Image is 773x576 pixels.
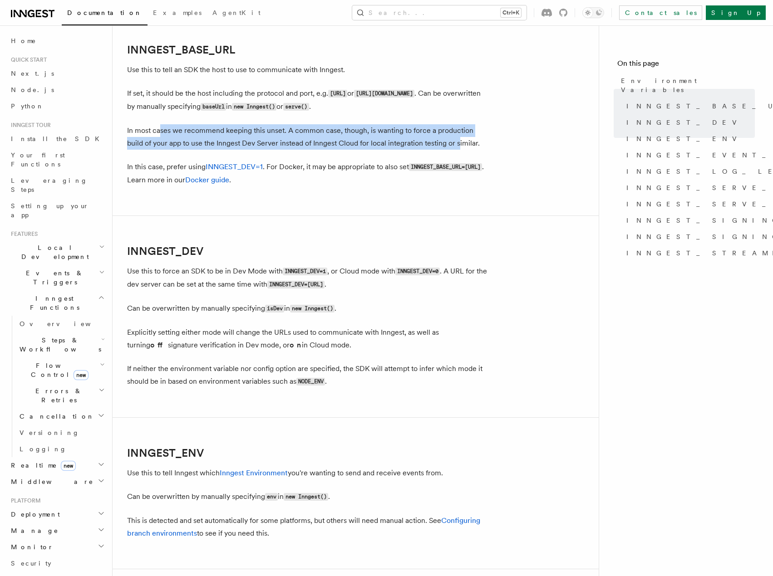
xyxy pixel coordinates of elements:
[267,281,325,288] code: INNGEST_DEV=[URL]
[127,447,204,459] a: INNGEST_ENV
[623,131,755,147] a: INNGEST_ENV
[16,412,94,421] span: Cancellation
[127,514,490,540] p: This is detected and set automatically for some platforms, but others will need manual action. Se...
[11,560,51,567] span: Security
[74,370,89,380] span: new
[7,510,60,519] span: Deployment
[20,445,67,453] span: Logging
[623,180,755,196] a: INNGEST_SERVE_HOST
[265,493,278,501] code: env
[62,3,148,25] a: Documentation
[623,98,755,114] a: INNGEST_BASE_URL
[20,429,79,436] span: Versioning
[617,58,755,73] h4: On this page
[20,320,113,327] span: Overview
[212,9,261,16] span: AgentKit
[7,82,107,98] a: Node.js
[7,33,107,49] a: Home
[16,386,98,405] span: Errors & Retries
[296,378,325,386] code: NODE_ENV
[7,122,51,129] span: Inngest tour
[7,555,107,571] a: Security
[127,516,480,537] a: Configuring branch environments
[7,316,107,457] div: Inngest Functions
[61,461,76,471] span: new
[395,268,440,275] code: INNGEST_DEV=0
[206,162,263,171] a: INNGEST_DEV=1
[153,9,202,16] span: Examples
[11,177,88,193] span: Leveraging Steps
[220,469,288,477] a: Inngest Environment
[7,265,107,290] button: Events & Triggers
[617,73,755,98] a: Environment Variables
[409,163,482,171] code: INNGEST_BASE_URL=[URL]
[11,36,36,45] span: Home
[623,229,755,245] a: INNGEST_SIGNING_KEY_FALLBACK
[7,65,107,82] a: Next.js
[150,341,168,349] strong: off
[501,8,521,17] kbd: Ctrl+K
[232,103,276,111] code: new Inngest()
[621,76,755,94] span: Environment Variables
[16,425,107,441] a: Versioning
[623,245,755,261] a: INNGEST_STREAMING
[7,290,107,316] button: Inngest Functions
[7,473,107,490] button: Middleware
[16,408,107,425] button: Cancellation
[7,506,107,522] button: Deployment
[11,70,54,77] span: Next.js
[7,539,107,555] button: Monitor
[290,341,302,349] strong: on
[290,305,335,312] code: new Inngest()
[623,163,755,180] a: INNGEST_LOG_LEVEL
[7,268,99,287] span: Events & Triggers
[623,147,755,163] a: INNGEST_EVENT_KEY
[11,135,105,142] span: Install the SDK
[16,383,107,408] button: Errors & Retries
[582,7,604,18] button: Toggle dark mode
[7,522,107,539] button: Manage
[7,172,107,198] a: Leveraging Steps
[11,151,65,168] span: Your first Functions
[127,326,490,351] p: Explicitly setting either mode will change the URLs used to communicate with Inngest, as well as ...
[201,103,226,111] code: baseUrl
[7,243,99,261] span: Local Development
[352,5,527,20] button: Search...Ctrl+K
[7,230,38,238] span: Features
[16,332,107,357] button: Steps & Workflows
[7,56,47,63] span: Quick start
[354,90,414,98] code: [URL][DOMAIN_NAME]
[127,265,490,291] p: Use this to force an SDK to be in Dev Mode with , or Cloud mode with . A URL for the dev server c...
[623,196,755,212] a: INNGEST_SERVE_PATH
[207,3,266,24] a: AgentKit
[283,268,327,275] code: INNGEST_DEV=1
[127,124,490,150] p: In most cases we recommend keeping this unset. A common case, though, is wanting to force a produ...
[7,294,98,312] span: Inngest Functions
[127,490,490,503] p: Can be overwritten by manually specifying in .
[284,493,328,501] code: new Inngest()
[127,302,490,315] p: Can be overwritten by manually specifying in .
[16,441,107,457] a: Logging
[148,3,207,24] a: Examples
[7,131,107,147] a: Install the SDK
[127,362,490,388] p: If neither the environment variable nor config option are specified, the SDK will attempt to infe...
[16,357,107,383] button: Flow Controlnew
[185,176,229,184] a: Docker guide
[127,87,490,113] p: If set, it should be the host including the protocol and port, e.g. or . Can be overwritten by ma...
[283,103,309,111] code: serve()
[619,5,702,20] a: Contact sales
[7,526,59,535] span: Manage
[7,239,107,265] button: Local Development
[626,134,742,143] span: INNGEST_ENV
[11,202,89,219] span: Setting up your app
[265,305,284,312] code: isDev
[623,212,755,229] a: INNGEST_SIGNING_KEY
[623,114,755,131] a: INNGEST_DEV
[7,198,107,223] a: Setting up your app
[7,457,107,473] button: Realtimenew
[626,118,742,127] span: INNGEST_DEV
[7,147,107,172] a: Your first Functions
[127,245,203,258] a: INNGEST_DEV
[7,477,94,486] span: Middleware
[7,542,54,552] span: Monitor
